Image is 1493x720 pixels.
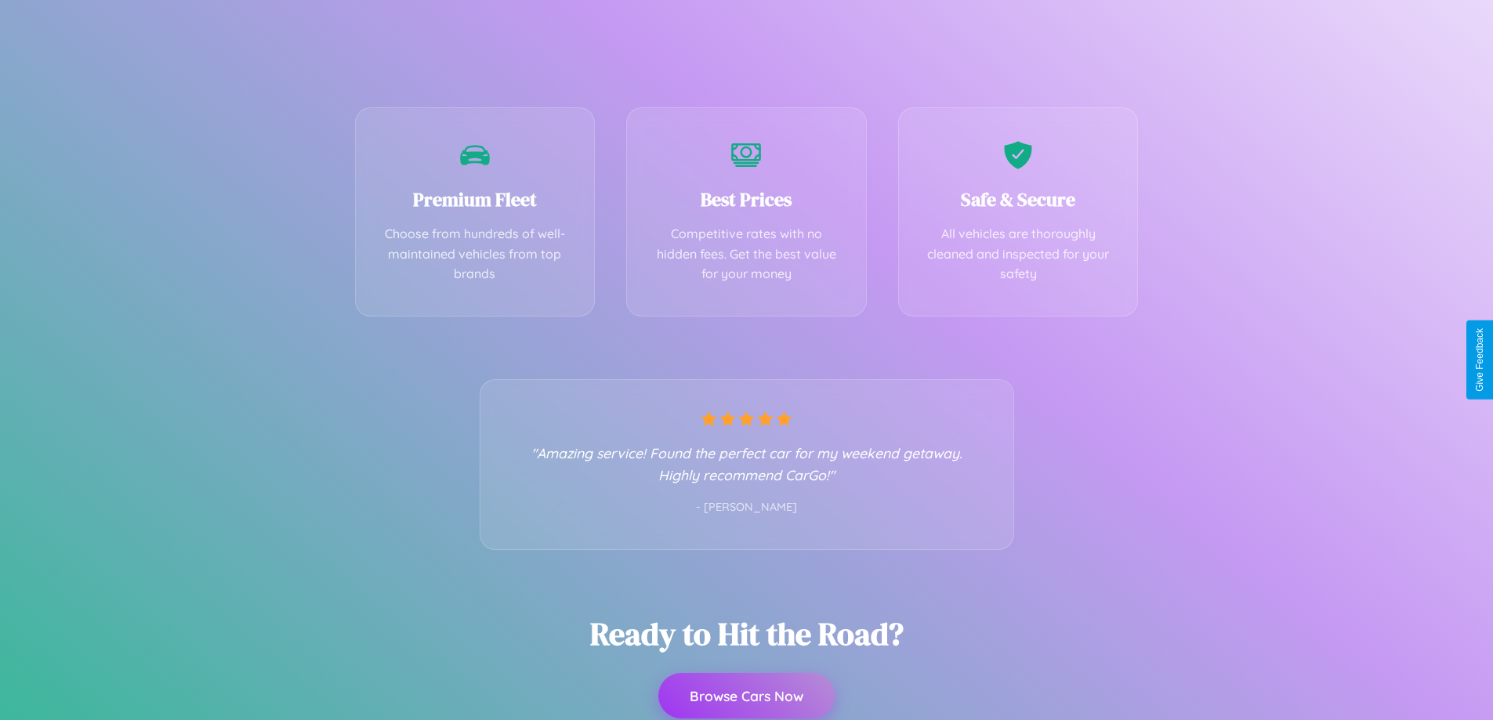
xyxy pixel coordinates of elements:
p: "Amazing service! Found the perfect car for my weekend getaway. Highly recommend CarGo!" [512,442,982,486]
p: - [PERSON_NAME] [512,497,982,518]
h2: Ready to Hit the Road? [590,613,904,655]
div: Give Feedback [1474,328,1485,392]
p: Choose from hundreds of well-maintained vehicles from top brands [379,224,571,284]
p: All vehicles are thoroughly cleaned and inspected for your safety [922,224,1114,284]
h3: Safe & Secure [922,186,1114,212]
button: Browse Cars Now [658,673,835,718]
h3: Premium Fleet [379,186,571,212]
p: Competitive rates with no hidden fees. Get the best value for your money [650,224,843,284]
h3: Best Prices [650,186,843,212]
